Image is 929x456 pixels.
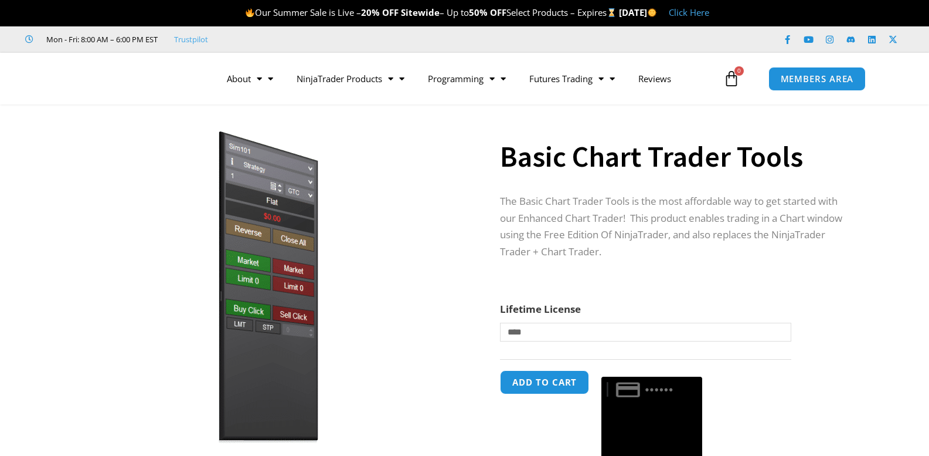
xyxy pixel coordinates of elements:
nav: Menu [215,65,720,92]
img: 🔥 [246,8,254,17]
strong: 50% OFF [469,6,506,18]
a: Programming [416,65,518,92]
img: BasicTools [80,125,457,450]
a: Reviews [627,65,683,92]
button: Add to cart [500,370,589,394]
strong: 20% OFF [361,6,399,18]
span: Mon - Fri: 8:00 AM – 6:00 PM EST [43,32,158,46]
img: ⌛ [607,8,616,17]
span: 0 [734,66,744,76]
a: MEMBERS AREA [768,67,866,91]
a: About [215,65,285,92]
img: LogoAI | Affordable Indicators – NinjaTrader [48,58,174,100]
p: The Basic Chart Trader Tools is the most affordable way to get started with our Enhanced Chart Tr... [500,193,842,261]
a: 0 [706,62,757,96]
a: Futures Trading [518,65,627,92]
iframe: Secure payment input frame [599,369,705,370]
text: •••••• [646,383,675,396]
h1: Basic Chart Trader Tools [500,136,842,177]
label: Lifetime License [500,302,581,316]
img: 🌞 [648,8,656,17]
strong: Sitewide [401,6,440,18]
span: MEMBERS AREA [781,75,854,83]
span: Our Summer Sale is Live – – Up to Select Products – Expires [245,6,619,18]
a: NinjaTrader Products [285,65,416,92]
strong: [DATE] [619,6,657,18]
a: Click Here [669,6,709,18]
a: Trustpilot [174,32,208,46]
